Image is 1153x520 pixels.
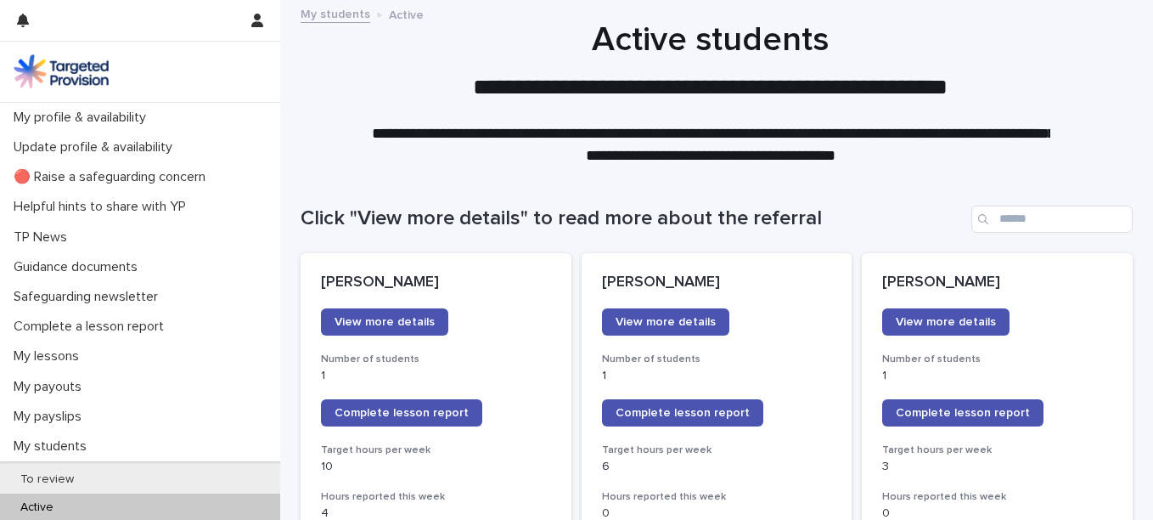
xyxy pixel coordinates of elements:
[882,353,1112,366] h3: Number of students
[321,490,551,504] h3: Hours reported this week
[7,259,151,275] p: Guidance documents
[7,348,93,365] p: My lessons
[602,460,832,474] p: 6
[7,500,67,515] p: Active
[602,353,832,366] h3: Number of students
[971,206,1133,233] input: Search
[882,369,1112,383] p: 1
[297,20,1123,60] h1: Active students
[882,308,1010,336] a: View more details
[321,274,551,292] p: [PERSON_NAME]
[882,274,1112,292] p: [PERSON_NAME]
[602,274,832,292] p: [PERSON_NAME]
[321,353,551,366] h3: Number of students
[7,472,87,487] p: To review
[7,199,200,215] p: Helpful hints to share with YP
[7,409,95,425] p: My payslips
[896,316,996,328] span: View more details
[616,316,716,328] span: View more details
[602,399,763,427] a: Complete lesson report
[335,316,435,328] span: View more details
[882,444,1112,457] h3: Target hours per week
[7,289,172,305] p: Safeguarding newsletter
[882,460,1112,474] p: 3
[321,399,482,427] a: Complete lesson report
[7,139,186,155] p: Update profile & availability
[321,369,551,383] p: 1
[335,407,469,419] span: Complete lesson report
[602,308,729,336] a: View more details
[301,206,965,231] h1: Click "View more details" to read more about the referral
[7,379,95,395] p: My payouts
[882,399,1043,427] a: Complete lesson report
[7,438,100,455] p: My students
[602,490,832,504] h3: Hours reported this week
[321,460,551,474] p: 10
[301,3,370,23] a: My students
[7,229,81,246] p: TP News
[7,319,177,335] p: Complete a lesson report
[389,4,424,23] p: Active
[321,308,448,336] a: View more details
[7,110,160,126] p: My profile & availability
[616,407,750,419] span: Complete lesson report
[321,444,551,457] h3: Target hours per week
[882,490,1112,504] h3: Hours reported this week
[896,407,1030,419] span: Complete lesson report
[14,54,109,88] img: M5nRWzHhSzIhMunXDL62
[7,169,219,185] p: 🔴 Raise a safeguarding concern
[602,369,832,383] p: 1
[602,444,832,457] h3: Target hours per week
